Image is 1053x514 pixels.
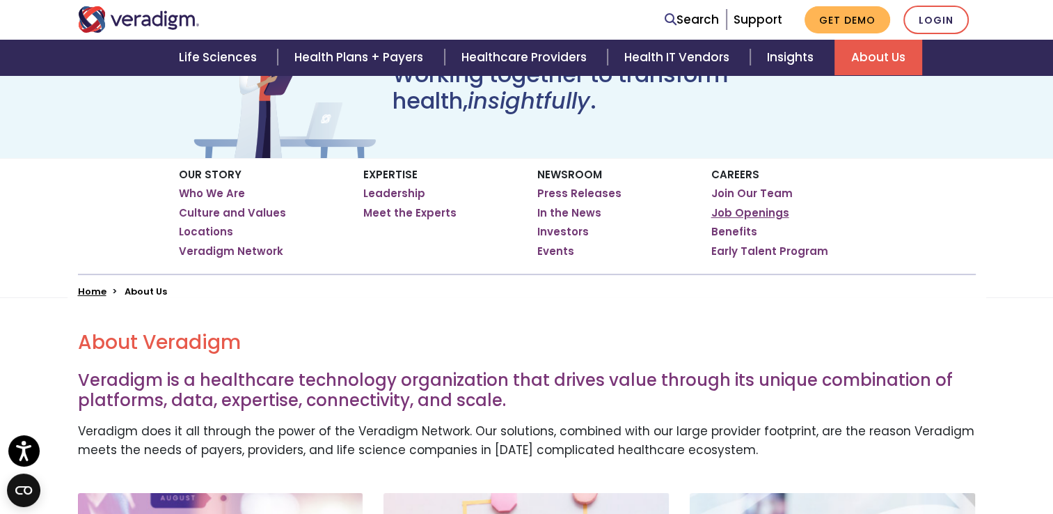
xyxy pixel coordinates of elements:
a: Meet the Experts [363,206,457,220]
img: Veradigm logo [78,6,200,33]
button: Open CMP widget [7,474,40,507]
a: In the News [537,206,601,220]
a: About Us [834,40,922,75]
a: Join Our Team [711,187,793,201]
a: Job Openings [711,206,789,220]
a: Home [78,285,106,298]
a: Locations [179,225,233,239]
a: Insights [750,40,834,75]
a: Benefits [711,225,757,239]
a: Get Demo [805,6,890,33]
a: Events [537,244,574,258]
a: Press Releases [537,187,621,201]
a: Who We Are [179,187,245,201]
a: Healthcare Providers [445,40,608,75]
a: Search [665,10,719,29]
a: Health Plans + Payers [278,40,444,75]
a: Investors [537,225,589,239]
h1: Working together to transform health, . [393,61,863,115]
p: Veradigm does it all through the power of the Veradigm Network. Our solutions, combined with our ... [78,422,976,460]
a: Culture and Values [179,206,286,220]
a: Login [903,6,969,34]
h3: Veradigm is a healthcare technology organization that drives value through its unique combination... [78,371,976,411]
h2: About Veradigm [78,331,976,355]
iframe: Drift Chat Widget [983,444,1036,497]
em: insightfully [468,85,590,116]
a: Life Sciences [162,40,278,75]
a: Early Talent Program [711,244,828,258]
a: Health IT Vendors [608,40,750,75]
a: Leadership [363,187,425,201]
a: Veradigm Network [179,244,283,258]
a: Support [734,11,782,28]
